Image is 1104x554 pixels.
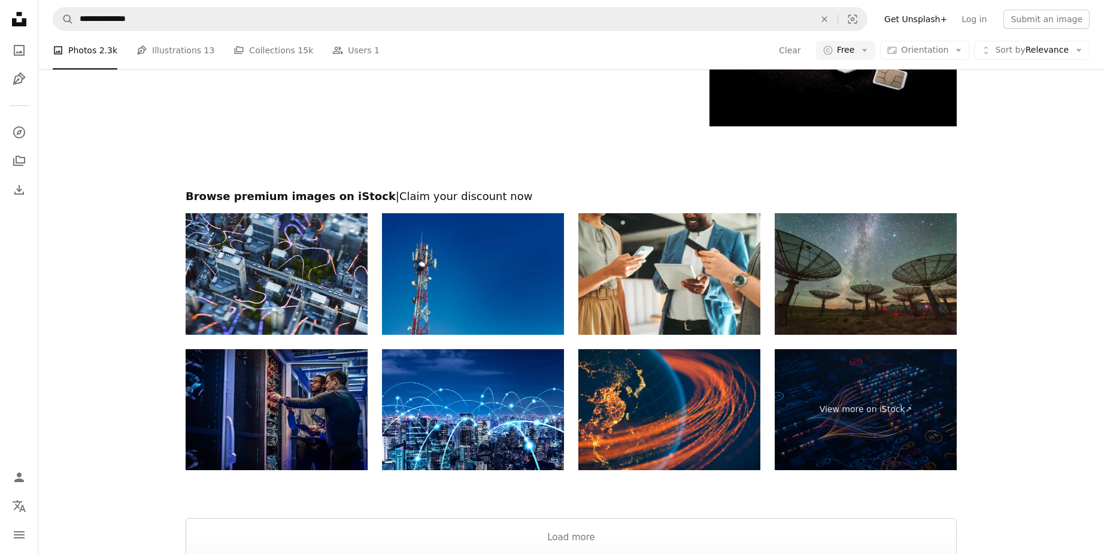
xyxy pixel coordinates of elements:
a: Illustrations [7,67,31,91]
img: Invisible connections [186,213,368,335]
img: Cell phone antenna tower with blue sky background [382,213,564,335]
button: Menu [7,523,31,547]
button: Clear [778,41,802,60]
a: Collections [7,149,31,173]
a: Users 1 [332,31,380,69]
a: Log in [954,10,994,29]
a: Collections 15k [233,31,313,69]
a: Get Unsplash+ [877,10,954,29]
a: Download History [7,178,31,202]
button: Orientation [880,41,969,60]
a: Explore [7,120,31,144]
button: Language [7,494,31,518]
button: Free [816,41,876,60]
button: Sort byRelevance [974,41,1090,60]
img: Smart city and communication network concept. 5G. LPWA (Low Power Wide Area). Wireless communicat... [382,349,564,471]
button: Visual search [838,8,867,31]
span: 1 [374,44,380,57]
img: IT engineers checking servers in server room [186,349,368,471]
span: Orientation [901,45,948,55]
img: Satellite antenna array under the Milky Way sky [775,213,957,335]
a: Log in / Sign up [7,465,31,489]
span: 15k [298,44,313,57]
span: | Claim your discount now [396,190,533,202]
a: Illustrations 13 [137,31,214,69]
img: Diversity in working team using internet on phones and digital tablet for teamwork growth in the ... [578,213,760,335]
span: 13 [204,44,215,57]
a: Home — Unsplash [7,7,31,34]
button: Clear [811,8,838,31]
button: Search Unsplash [53,8,74,31]
img: Global Communication - East Asia (World Map Courtesy of NASA) [578,349,760,471]
a: View more on iStock↗ [775,349,957,471]
span: Free [837,44,855,56]
h2: Browse premium images on iStock [186,189,957,204]
form: Find visuals sitewide [53,7,868,31]
span: Relevance [995,44,1069,56]
span: Sort by [995,45,1025,55]
button: Submit an image [1003,10,1090,29]
a: Photos [7,38,31,62]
